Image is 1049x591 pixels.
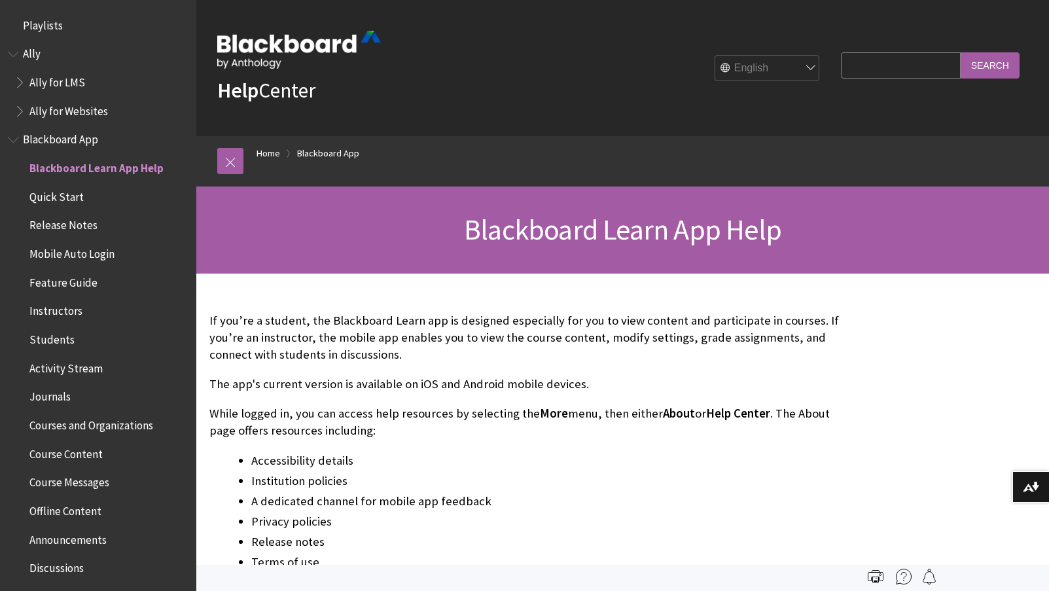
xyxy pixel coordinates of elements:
li: Privacy policies [251,512,842,531]
p: If you’re a student, the Blackboard Learn app is designed especially for you to view content and ... [209,312,842,364]
a: Blackboard App [297,145,359,162]
li: Accessibility details [251,452,842,470]
span: Ally [23,43,41,61]
nav: Book outline for Anthology Ally Help [8,43,188,122]
p: While logged in, you can access help resources by selecting the menu, then either or . The About ... [209,405,842,439]
span: About [663,406,695,421]
p: The app's current version is available on iOS and Android mobile devices. [209,376,842,393]
span: Activity Stream [29,357,103,375]
span: Playlists [23,14,63,32]
li: A dedicated channel for mobile app feedback [251,492,842,510]
span: Journals [29,386,71,404]
span: Release Notes [29,215,98,232]
li: Terms of use [251,553,842,571]
span: Mobile Auto Login [29,243,115,260]
a: HelpCenter [217,77,315,103]
span: Announcements [29,529,107,546]
span: More [540,406,568,421]
span: Ally for LMS [29,71,85,89]
span: Offline Content [29,500,101,518]
strong: Help [217,77,258,103]
img: Follow this page [921,569,937,584]
span: Course Content [29,443,103,461]
input: Search [961,52,1020,78]
li: Institution policies [251,472,842,490]
span: Discussions [29,557,84,575]
span: Feature Guide [29,272,98,289]
select: Site Language Selector [715,56,820,82]
span: Instructors [29,300,82,318]
span: Courses and Organizations [29,414,153,432]
nav: Book outline for Playlists [8,14,188,37]
a: Home [257,145,280,162]
span: Blackboard Learn App Help [29,157,164,175]
span: Blackboard Learn App Help [464,211,781,247]
span: Students [29,329,75,346]
img: More help [896,569,912,584]
span: Ally for Websites [29,100,108,118]
span: Help Center [706,406,770,421]
li: Release notes [251,533,842,551]
span: Course Messages [29,472,109,490]
span: Blackboard App [23,129,98,147]
span: Quick Start [29,186,84,204]
img: Blackboard by Anthology [217,31,381,69]
img: Print [868,569,883,584]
